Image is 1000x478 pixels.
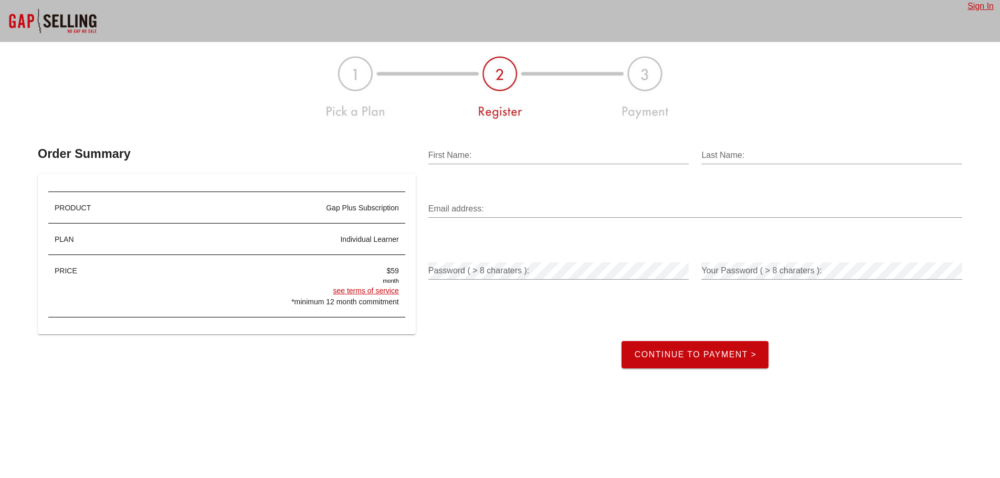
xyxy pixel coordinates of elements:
button: Continue to Payment > [622,341,769,368]
div: PRICE [48,255,138,317]
img: plan-register-payment-123-2_1.jpg [317,48,386,124]
div: *minimum 12 month commitment [144,296,399,307]
div: month [144,277,399,285]
span: Continue to Payment > [634,350,756,359]
div: individual learner [144,234,399,245]
h3: Order Summary [38,145,416,163]
a: see terms of service [333,286,398,295]
a: Sign In [967,2,994,10]
div: Gap Plus Subscription [144,203,399,214]
div: PLAN [48,224,138,255]
div: $59 [144,265,399,277]
div: PRODUCT [48,192,138,224]
img: plan-register-payment-123-2.jpg [386,48,683,124]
